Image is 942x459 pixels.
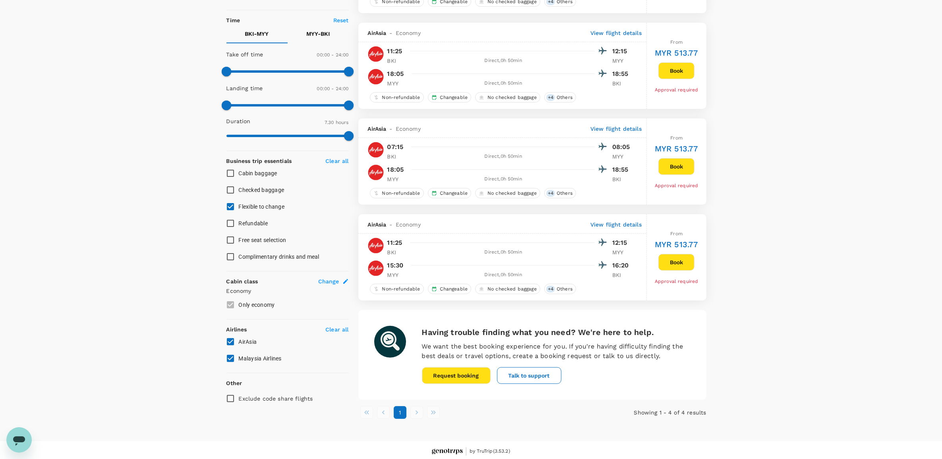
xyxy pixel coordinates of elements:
[387,221,396,229] span: -
[422,367,491,384] button: Request booking
[544,284,576,294] div: +4Others
[368,260,384,276] img: AK
[317,52,349,58] span: 00:00 - 24:00
[670,39,683,45] span: From
[325,325,348,333] p: Clear all
[612,79,632,87] p: BKI
[368,69,384,85] img: AK
[317,86,349,91] span: 00:00 - 24:00
[655,279,698,284] span: Approval required
[658,62,694,79] button: Book
[239,220,268,227] span: Refundable
[387,175,407,183] p: MYY
[239,254,319,260] span: Complimentary drinks and meal
[484,94,540,101] span: No checked baggage
[612,165,632,174] p: 18:55
[655,87,698,93] span: Approval required
[484,286,540,292] span: No checked baggage
[370,92,424,103] div: Non-refundable
[387,69,404,79] p: 18:05
[470,447,510,455] span: by TruTrip ( 3.53.2 )
[379,286,424,292] span: Non-refundable
[546,190,555,197] span: + 4
[368,165,384,180] img: AK
[612,175,632,183] p: BKI
[226,287,349,295] p: Economy
[612,46,632,56] p: 12:15
[546,94,555,101] span: + 4
[226,379,242,387] p: Other
[226,117,251,125] p: Duration
[432,449,463,455] img: Genotrips - EPOMS
[226,278,258,285] strong: Cabin class
[612,261,632,270] p: 16:20
[368,221,387,229] span: AirAsia
[226,158,292,164] strong: Business trip essentials
[422,342,691,361] p: We want the best booking experience for you. If you're having difficulty finding the best deals o...
[239,203,285,210] span: Flexible to change
[368,29,387,37] span: AirAsia
[428,284,472,294] div: Changeable
[226,50,263,58] p: Take off time
[239,395,313,403] p: Exclude code share flights
[590,29,642,37] p: View flight details
[379,94,424,101] span: Non-refundable
[544,188,576,198] div: +4Others
[245,30,269,38] p: BKI - MYY
[412,153,595,161] div: Direct , 0h 50min
[475,284,540,294] div: No checked baggage
[396,29,421,37] span: Economy
[590,409,706,416] p: Showing 1 - 4 of 4 results
[325,120,349,125] span: 7.30 hours
[387,165,404,174] p: 18:05
[358,406,590,419] nav: pagination navigation
[368,125,387,133] span: AirAsia
[226,84,263,92] p: Landing time
[544,92,576,103] div: +4Others
[387,142,404,152] p: 07:15
[590,221,642,229] p: View flight details
[396,221,421,229] span: Economy
[368,238,384,254] img: AK
[387,125,396,133] span: -
[612,248,632,256] p: MYY
[412,248,595,256] div: Direct , 0h 50min
[422,326,691,339] h6: Having trouble finding what you need? We're here to help.
[612,238,632,248] p: 12:15
[553,94,576,101] span: Others
[437,94,471,101] span: Changeable
[655,183,698,188] span: Approval required
[239,187,284,193] span: Checked baggage
[387,271,407,279] p: MYY
[306,30,330,38] p: MYY - BKI
[396,125,421,133] span: Economy
[658,254,694,271] button: Book
[387,57,407,65] p: BKI
[6,427,32,453] iframe: Button to launch messaging window
[387,79,407,87] p: MYY
[437,286,471,292] span: Changeable
[239,339,257,345] span: AirAsia
[370,284,424,294] div: Non-refundable
[546,286,555,292] span: + 4
[333,16,349,24] p: Reset
[318,277,339,285] span: Change
[658,158,694,175] button: Book
[387,261,404,270] p: 15:30
[655,142,698,155] h6: MYR 513.77
[412,79,595,87] div: Direct , 0h 50min
[368,46,384,62] img: AK
[475,188,540,198] div: No checked baggage
[612,271,632,279] p: BKI
[412,271,595,279] div: Direct , 0h 50min
[553,286,576,292] span: Others
[239,237,286,243] span: Free seat selection
[370,188,424,198] div: Non-refundable
[394,406,406,419] button: page 1
[497,367,561,384] button: Talk to support
[368,142,384,158] img: AK
[655,46,698,59] h6: MYR 513.77
[226,16,240,24] p: Time
[379,190,424,197] span: Non-refundable
[239,170,277,176] span: Cabin baggage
